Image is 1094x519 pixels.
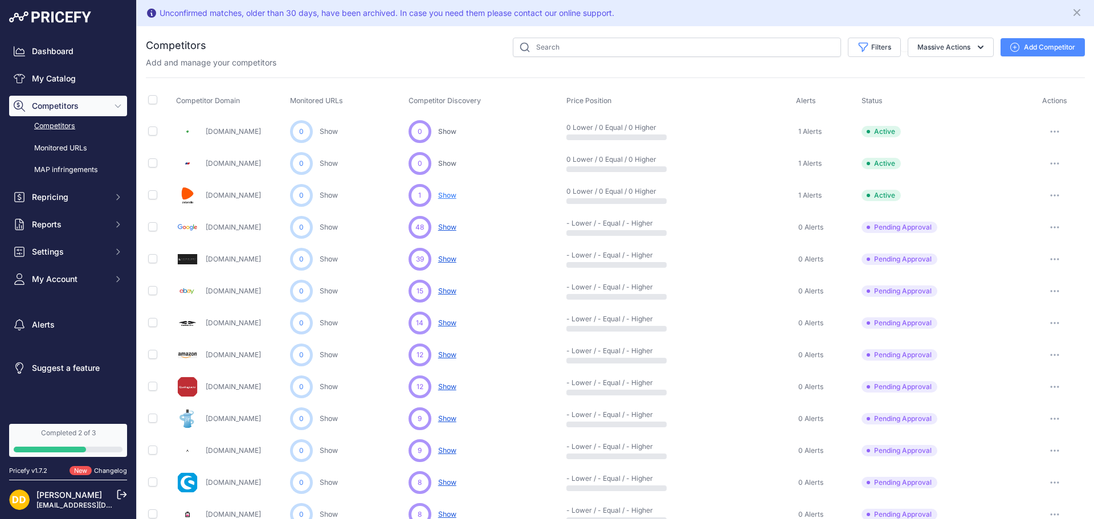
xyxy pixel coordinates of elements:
span: Actions [1042,96,1067,105]
span: 12 [417,350,423,360]
a: Show [320,382,338,391]
p: - Lower / - Equal / - Higher [566,346,639,355]
span: Show [438,159,456,167]
span: Price Position [566,96,611,105]
span: Repricing [32,191,107,203]
a: Monitored URLs [9,138,127,158]
span: Show [438,510,456,518]
a: [DOMAIN_NAME] [206,510,261,518]
a: [DOMAIN_NAME] [206,223,261,231]
span: Show [438,318,456,327]
span: 0 [299,286,304,296]
span: 1 Alerts [798,191,822,200]
a: Show [320,414,338,423]
a: [DOMAIN_NAME] [206,159,261,167]
span: 0 [299,446,304,456]
span: 0 [299,254,304,264]
span: 0 Alerts [798,223,823,232]
a: [DOMAIN_NAME] [206,127,261,136]
span: 8 [418,477,422,488]
span: 0 [299,350,304,360]
span: 0 [299,158,304,169]
a: Show [320,478,338,487]
span: Competitors [32,100,107,112]
span: New [70,466,92,476]
span: Monitored URLs [290,96,343,105]
a: Changelog [94,467,127,475]
a: MAP infringements [9,160,127,180]
span: 0 Alerts [798,446,823,455]
span: Show [438,382,456,391]
span: Show [438,414,456,423]
span: 0 Alerts [798,350,823,359]
a: Show [320,510,338,518]
a: My Catalog [9,68,127,89]
a: [DOMAIN_NAME] [206,382,261,391]
span: My Account [32,273,107,285]
span: 0 [418,158,422,169]
button: Settings [9,242,127,262]
span: Show [438,287,456,295]
span: 1 Alerts [798,127,822,136]
p: 0 Lower / 0 Equal / 0 Higher [566,187,639,196]
span: 0 [299,477,304,488]
button: Add Competitor [1001,38,1085,56]
span: Pending Approval [862,413,937,424]
a: Show [320,255,338,263]
span: 1 Alerts [798,159,822,168]
span: Status [862,96,883,105]
a: [DOMAIN_NAME] [206,287,261,295]
a: Show [320,446,338,455]
span: Active [862,190,901,201]
span: 0 Alerts [798,510,823,519]
span: Show [438,446,456,455]
div: Unconfirmed matches, older than 30 days, have been archived. In case you need them please contact... [160,7,614,19]
span: Show [438,255,456,263]
span: 12 [417,382,423,392]
a: [DOMAIN_NAME] [206,255,261,263]
span: 14 [416,318,423,328]
span: Pending Approval [862,222,937,233]
span: 9 [418,446,422,456]
span: 0 [299,414,304,424]
a: Show [320,223,338,231]
span: 9 [418,414,422,424]
span: 48 [415,222,424,232]
span: 0 Alerts [798,478,823,487]
span: Pending Approval [862,381,937,393]
span: 0 Alerts [798,255,823,264]
h2: Competitors [146,38,206,54]
p: - Lower / - Equal / - Higher [566,410,639,419]
span: 0 Alerts [798,382,823,391]
span: 0 [299,222,304,232]
span: Show [438,350,456,359]
p: - Lower / - Equal / - Higher [566,474,639,483]
a: [DOMAIN_NAME] [206,350,261,359]
button: Reports [9,214,127,235]
button: Massive Actions [908,38,994,57]
span: Reports [32,219,107,230]
a: Show [320,159,338,167]
button: My Account [9,269,127,289]
span: Alerts [796,96,816,105]
a: [PERSON_NAME] [36,490,102,500]
button: Close [1071,5,1085,18]
p: 0 Lower / 0 Equal / 0 Higher [566,123,639,132]
button: Competitors [9,96,127,116]
a: Competitors [9,116,127,136]
p: - Lower / - Equal / - Higher [566,219,639,228]
p: - Lower / - Equal / - Higher [566,283,639,292]
a: Show [320,350,338,359]
p: Add and manage your competitors [146,57,276,68]
span: 15 [417,286,423,296]
span: Show [438,223,456,231]
span: Show [438,127,456,136]
span: 0 [299,126,304,137]
span: Active [862,158,901,169]
span: 1 [418,190,421,201]
div: Pricefy v1.7.2 [9,466,47,476]
a: [EMAIL_ADDRESS][DOMAIN_NAME] [36,501,156,509]
span: 0 [299,382,304,392]
span: Pending Approval [862,317,937,329]
p: - Lower / - Equal / - Higher [566,314,639,324]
